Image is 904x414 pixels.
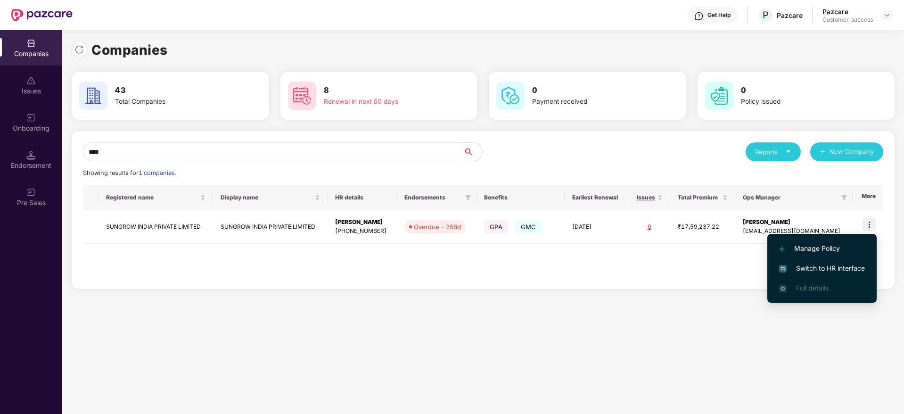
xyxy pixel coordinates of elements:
img: New Pazcare Logo [11,9,73,21]
span: Issues [636,194,656,201]
div: Payment received [532,97,651,107]
h3: 43 [115,84,234,97]
img: icon [863,218,876,231]
th: Display name [213,185,328,210]
div: Overdue - 258d [414,222,461,232]
div: Policy issued [741,97,860,107]
div: Pazcare [822,7,873,16]
span: filter [465,195,471,200]
span: Display name [221,194,313,201]
th: More [853,185,883,210]
span: Endorsements [404,194,461,201]
span: P [763,9,769,21]
th: Total Premium [670,185,735,210]
div: [EMAIL_ADDRESS][DOMAIN_NAME] [743,227,845,236]
div: Pazcare [777,11,803,20]
img: svg+xml;base64,PHN2ZyBpZD0iSGVscC0zMngzMiIgeG1sbnM9Imh0dHA6Ly93d3cudzMub3JnLzIwMDAvc3ZnIiB3aWR0aD... [694,11,704,21]
div: 0 [636,223,663,232]
div: Customer_success [822,16,873,24]
span: Switch to HR interface [779,263,865,273]
span: 1 companies. [139,169,176,176]
span: caret-down [785,149,791,155]
img: svg+xml;base64,PHN2ZyB3aWR0aD0iMTQuNSIgaGVpZ2h0PSIxNC41IiB2aWV3Qm94PSIwIDAgMTYgMTYiIGZpbGw9Im5vbm... [26,150,36,160]
img: svg+xml;base64,PHN2ZyB4bWxucz0iaHR0cDovL3d3dy53My5vcmcvMjAwMC9zdmciIHdpZHRoPSIxNiIgaGVpZ2h0PSIxNi... [779,265,787,273]
img: svg+xml;base64,PHN2ZyBpZD0iQ29tcGFuaWVzIiB4bWxucz0iaHR0cDovL3d3dy53My5vcmcvMjAwMC9zdmciIHdpZHRoPS... [26,39,36,48]
span: GPA [484,220,508,233]
span: Manage Policy [779,243,865,254]
span: Ops Manager [743,194,838,201]
img: svg+xml;base64,PHN2ZyB4bWxucz0iaHR0cDovL3d3dy53My5vcmcvMjAwMC9zdmciIHdpZHRoPSIxMi4yMDEiIGhlaWdodD... [779,246,785,252]
img: svg+xml;base64,PHN2ZyB4bWxucz0iaHR0cDovL3d3dy53My5vcmcvMjAwMC9zdmciIHdpZHRoPSI2MCIgaGVpZ2h0PSI2MC... [705,82,733,110]
span: Total Premium [678,194,721,201]
th: HR details [328,185,397,210]
span: filter [463,192,473,203]
td: SUNGROW INDIA PRIVATE LIMITED [213,210,328,244]
img: svg+xml;base64,PHN2ZyB4bWxucz0iaHR0cDovL3d3dy53My5vcmcvMjAwMC9zdmciIHdpZHRoPSI2MCIgaGVpZ2h0PSI2MC... [288,82,316,110]
h1: Companies [91,40,168,60]
td: [DATE] [565,210,628,244]
td: SUNGROW INDIA PRIVATE LIMITED [99,210,213,244]
span: Showing results for [83,169,176,176]
div: Reports [755,147,791,157]
span: search [463,148,482,156]
div: ₹17,59,237.22 [678,223,728,232]
button: search [463,142,483,161]
div: Get Help [707,11,731,19]
th: Earliest Renewal [565,185,628,210]
th: Registered name [99,185,213,210]
img: svg+xml;base64,PHN2ZyB3aWR0aD0iMjAiIGhlaWdodD0iMjAiIHZpZXdCb3g9IjAgMCAyMCAyMCIgZmlsbD0ibm9uZSIgeG... [26,113,36,123]
th: Benefits [477,185,565,210]
span: Full details [796,284,829,292]
div: Renewal in next 60 days [324,97,443,107]
div: [PERSON_NAME] [743,218,845,227]
img: svg+xml;base64,PHN2ZyBpZD0iUmVsb2FkLTMyeDMyIiB4bWxucz0iaHR0cDovL3d3dy53My5vcmcvMjAwMC9zdmciIHdpZH... [74,45,84,54]
div: [PERSON_NAME] [335,218,389,227]
span: New Company [830,147,874,157]
h3: 0 [741,84,860,97]
h3: 0 [532,84,651,97]
div: [PHONE_NUMBER] [335,227,389,236]
th: Issues [628,185,671,210]
img: svg+xml;base64,PHN2ZyB3aWR0aD0iMjAiIGhlaWdodD0iMjAiIHZpZXdCb3g9IjAgMCAyMCAyMCIgZmlsbD0ibm9uZSIgeG... [26,188,36,197]
h3: 8 [324,84,443,97]
span: Registered name [106,194,198,201]
span: filter [841,195,847,200]
span: plus [820,149,826,156]
img: svg+xml;base64,PHN2ZyBpZD0iSXNzdWVzX2Rpc2FibGVkIiB4bWxucz0iaHR0cDovL3d3dy53My5vcmcvMjAwMC9zdmciIH... [26,76,36,85]
div: Total Companies [115,97,234,107]
img: svg+xml;base64,PHN2ZyBpZD0iRHJvcGRvd24tMzJ4MzIiIHhtbG5zPSJodHRwOi8vd3d3LnczLm9yZy8yMDAwL3N2ZyIgd2... [883,11,891,19]
img: svg+xml;base64,PHN2ZyB4bWxucz0iaHR0cDovL3d3dy53My5vcmcvMjAwMC9zdmciIHdpZHRoPSIxNi4zNjMiIGhlaWdodD... [779,285,787,292]
span: GMC [515,220,542,233]
button: plusNew Company [810,142,883,161]
span: filter [839,192,849,203]
img: svg+xml;base64,PHN2ZyB4bWxucz0iaHR0cDovL3d3dy53My5vcmcvMjAwMC9zdmciIHdpZHRoPSI2MCIgaGVpZ2h0PSI2MC... [79,82,107,110]
img: svg+xml;base64,PHN2ZyB4bWxucz0iaHR0cDovL3d3dy53My5vcmcvMjAwMC9zdmciIHdpZHRoPSI2MCIgaGVpZ2h0PSI2MC... [496,82,525,110]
